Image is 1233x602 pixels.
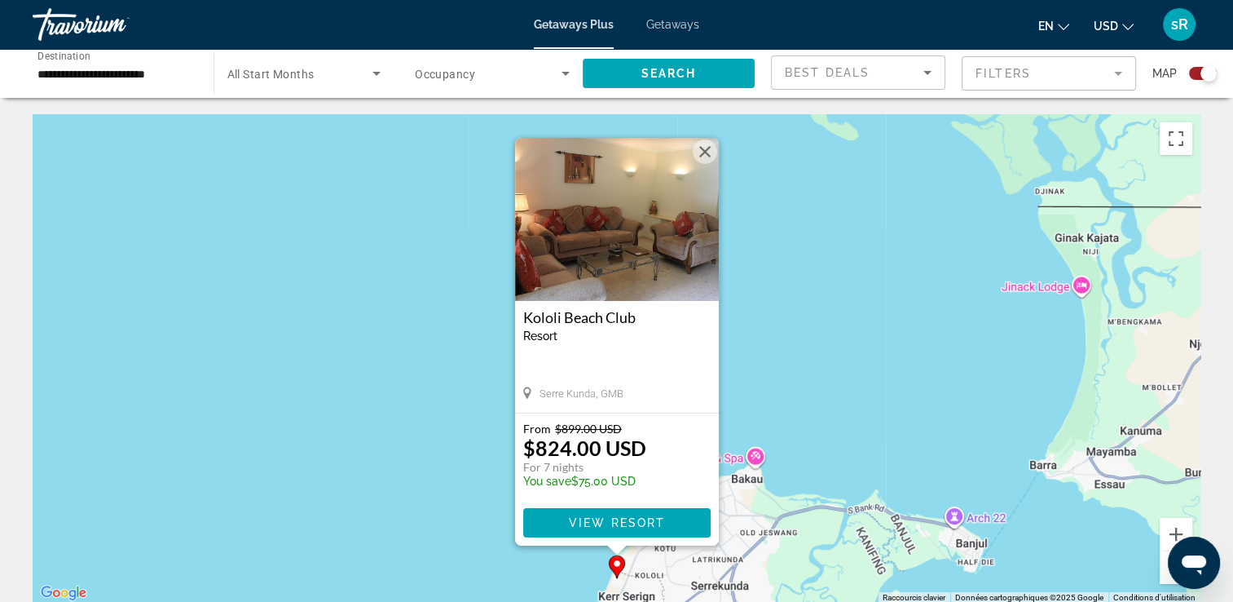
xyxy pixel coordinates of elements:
button: Filter [962,55,1136,91]
span: Map [1152,62,1177,85]
mat-select: Sort by [785,63,931,82]
button: Change language [1038,14,1069,38]
span: Données cartographiques ©2025 Google [955,593,1103,602]
span: $899.00 USD [555,422,622,436]
img: ii_kol1.jpg [515,138,719,301]
a: Conditions d'utilisation (s'ouvre dans un nouvel onglet) [1113,593,1196,602]
span: Occupancy [415,68,475,81]
span: USD [1094,20,1118,33]
span: Search [641,67,696,80]
button: Change currency [1094,14,1134,38]
p: $75.00 USD [523,475,646,488]
a: Kololi Beach Club [523,309,711,325]
span: Serre Kunda, GMB [539,387,623,400]
p: $824.00 USD [523,436,646,460]
span: Best Deals [785,66,870,79]
button: Zoom arrière [1160,551,1192,584]
span: Destination [37,50,90,61]
button: Passer en plein écran [1160,122,1192,155]
iframe: Bouton de lancement de la fenêtre de messagerie [1168,537,1220,589]
a: Travorium [33,3,196,46]
button: Zoom avant [1160,518,1192,551]
button: View Resort [523,508,711,538]
a: Getaways [646,18,699,31]
span: en [1038,20,1054,33]
button: Fermer [693,139,717,164]
button: User Menu [1158,7,1200,42]
span: You save [523,475,571,488]
button: Search [583,59,755,88]
a: Getaways Plus [534,18,614,31]
span: sR [1171,16,1188,33]
p: For 7 nights [523,460,646,475]
span: View Resort [568,516,664,529]
span: Resort [523,330,557,343]
span: All Start Months [227,68,315,81]
span: From [523,422,551,436]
